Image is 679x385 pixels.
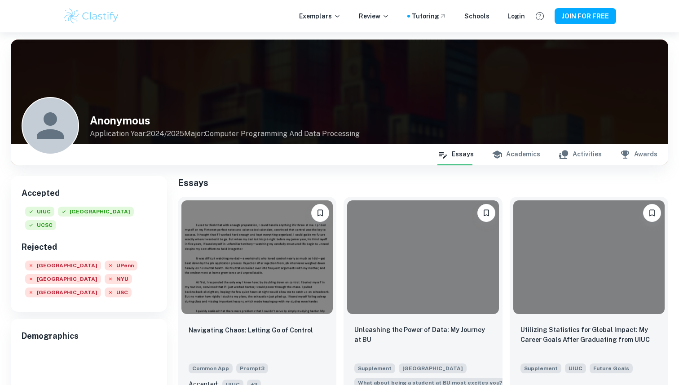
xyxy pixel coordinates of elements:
[105,261,137,274] div: Rejected: University of Pennsylvania
[25,261,101,270] span: [GEOGRAPHIC_DATA]
[25,207,54,220] div: Accepted: University of Illinois at Urbana-Champaign
[593,364,629,372] span: Future Goals
[105,261,137,270] span: UPenn
[399,363,467,373] span: [GEOGRAPHIC_DATA]
[25,220,56,230] span: UCSC
[299,11,341,21] p: Exemplars
[25,274,101,284] span: [GEOGRAPHIC_DATA]
[58,207,134,220] div: Accepted: Boston University
[311,204,329,222] button: Please log in to bookmark exemplars
[507,11,525,21] a: Login
[590,363,633,373] span: Describe your personal and/or career goals after graduating from UIUC and how your selected first...
[178,176,668,190] h5: Essays
[58,207,134,217] span: [GEOGRAPHIC_DATA]
[25,207,54,217] span: UIUC
[189,363,233,373] span: Common App
[620,144,657,165] button: Awards
[25,288,101,301] div: Rejected: Northwestern University
[90,128,360,139] p: Application Year: 2024/2025 Major: Computer Programming And Data Processing
[354,363,395,373] span: Supplement
[520,363,561,373] span: Supplement
[520,325,657,345] p: Utilizing Statistics for Global Impact: My Career Goals After Graduating from UIUC
[25,220,56,234] div: Accepted: University of California, Santa Cruz
[558,144,602,165] button: Activities
[555,8,616,24] button: JOIN FOR FREE
[189,325,313,335] p: Navigating Chaos: Letting Go of Control
[25,274,101,288] div: Rejected: Columbia University
[236,363,268,373] span: Prompt 3
[105,288,132,297] span: USC
[22,187,156,199] h6: Accepted
[437,144,474,165] button: Essays
[22,330,156,342] span: Demographics
[90,112,360,128] h4: Anonymous
[63,7,120,25] img: Clastify logo
[412,11,446,21] a: Tutoring
[22,241,156,253] h6: Rejected
[359,11,389,21] p: Review
[464,11,489,21] a: Schools
[643,204,661,222] button: Please log in to bookmark exemplars
[105,288,132,301] div: Rejected: University of Southern California
[105,274,132,284] span: NYU
[25,261,101,274] div: Rejected: Harvard University
[492,144,540,165] button: Academics
[181,200,333,314] img: undefined Common App example thumbnail: Navigating Chaos: Letting Go of Control
[477,204,495,222] button: Please log in to bookmark exemplars
[25,288,101,297] span: [GEOGRAPHIC_DATA]
[565,363,586,373] span: UIUC
[354,325,491,345] p: Unleashing the Power of Data: My Journey at BU
[105,274,132,288] div: Rejected: New York University
[532,9,547,24] button: Help and Feedback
